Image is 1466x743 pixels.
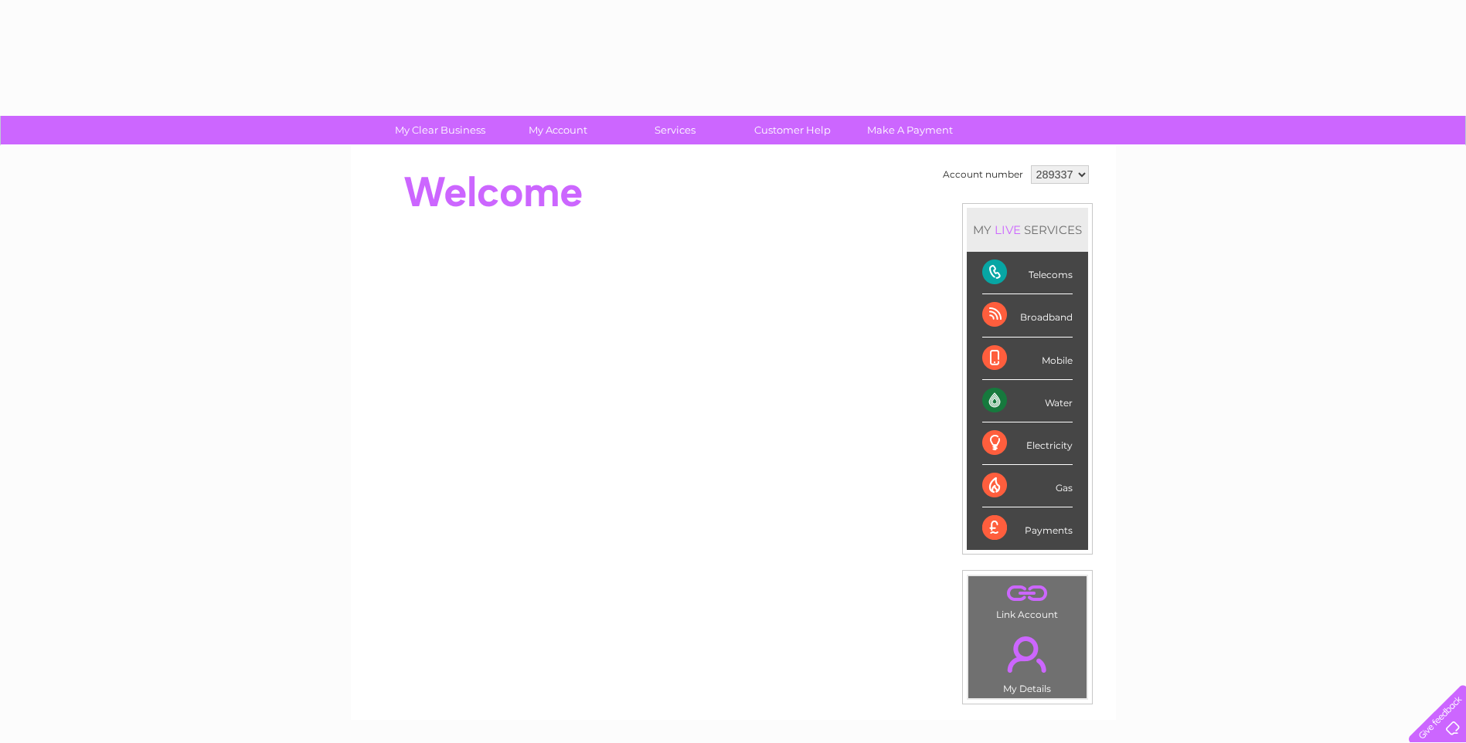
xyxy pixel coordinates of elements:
a: . [972,580,1083,607]
a: . [972,627,1083,681]
a: My Account [494,116,621,144]
td: My Details [968,623,1087,699]
a: Make A Payment [846,116,974,144]
td: Account number [939,161,1027,188]
div: Water [982,380,1073,422]
div: MY SERVICES [967,208,1088,252]
div: Telecoms [982,252,1073,294]
a: Services [611,116,739,144]
div: Mobile [982,338,1073,380]
td: Link Account [968,575,1087,624]
a: Customer Help [729,116,856,144]
a: My Clear Business [376,116,504,144]
div: Payments [982,507,1073,549]
div: LIVE [992,222,1024,237]
div: Broadband [982,294,1073,337]
div: Electricity [982,422,1073,465]
div: Gas [982,465,1073,507]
